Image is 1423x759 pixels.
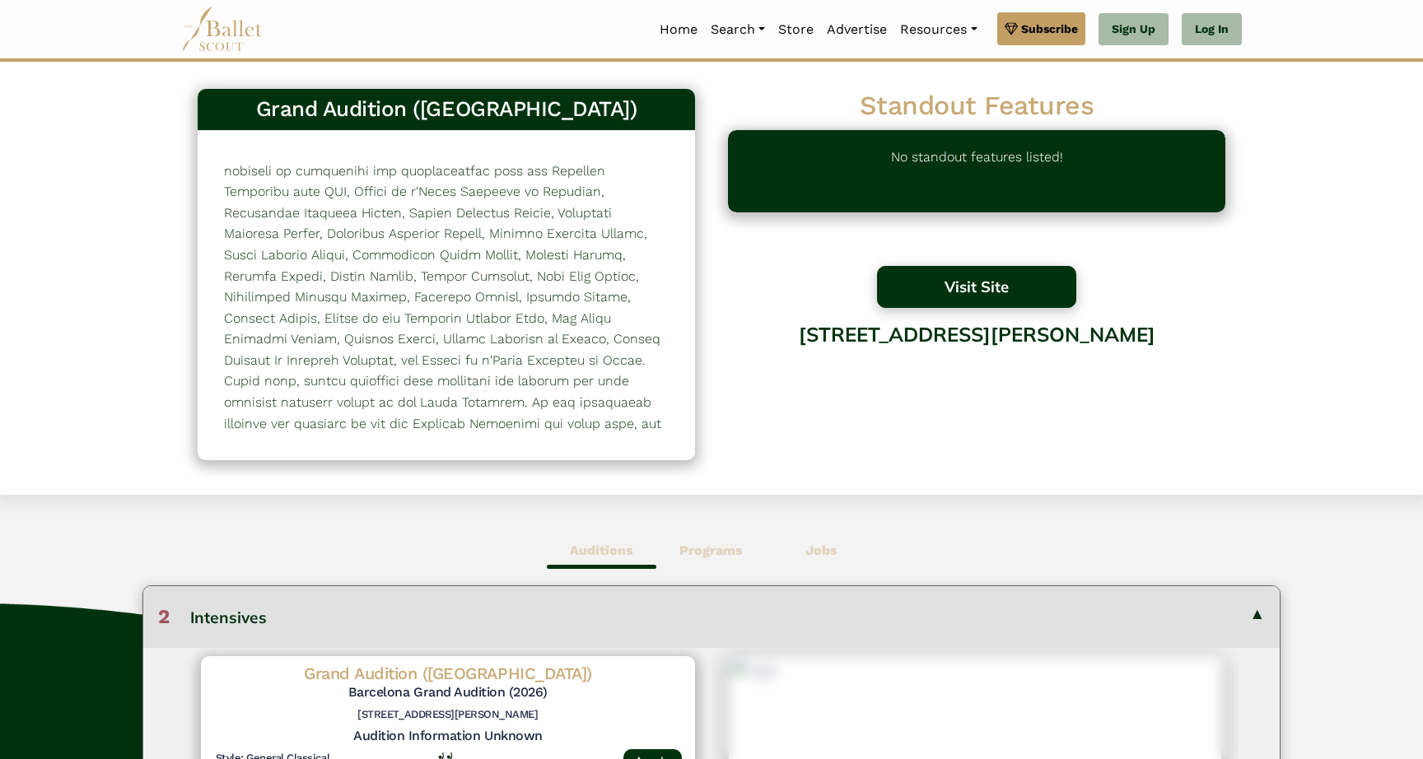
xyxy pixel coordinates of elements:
h3: Grand Audition ([GEOGRAPHIC_DATA]) [211,95,682,123]
b: Auditions [570,542,633,558]
p: No standout features listed! [891,147,1063,196]
span: 2 [158,605,170,628]
a: Search [704,12,772,47]
a: Store [772,12,820,47]
a: Log In [1182,13,1242,46]
h6: [STREET_ADDRESS][PERSON_NAME] [214,708,682,722]
b: Programs [679,542,743,558]
a: Resources [893,12,983,47]
a: Advertise [820,12,893,47]
img: gem.svg [1005,20,1018,38]
h2: Standout Features [728,89,1225,123]
div: [STREET_ADDRESS][PERSON_NAME] [728,310,1225,443]
button: 2Intensives [143,586,1280,647]
a: Home [653,12,704,47]
h5: Audition Information Unknown [214,728,682,745]
span: Subscribe [1021,20,1078,38]
a: Subscribe [997,12,1085,45]
b: Jobs [805,542,837,558]
button: Visit Site [877,266,1076,308]
a: Sign Up [1099,13,1169,46]
h4: Grand Audition ([GEOGRAPHIC_DATA]) [214,663,682,684]
h5: Barcelona Grand Audition (2026) [214,684,682,701]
